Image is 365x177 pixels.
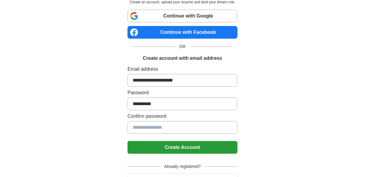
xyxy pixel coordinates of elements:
[161,163,204,170] span: Already registered?
[127,10,238,22] a: Continue with Google
[127,26,238,39] a: Continue with Facebook
[143,55,222,62] h1: Create account with email address
[127,66,238,73] label: Email address
[127,113,238,120] label: Confirm password
[176,43,189,50] span: OR
[127,141,238,154] button: Create Account
[127,89,238,96] label: Password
